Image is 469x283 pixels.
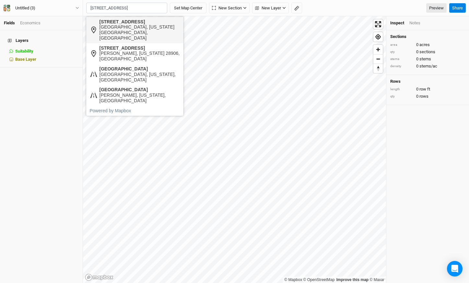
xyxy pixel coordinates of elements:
div: Open Intercom Messenger [447,261,463,277]
button: New Layer [252,3,289,14]
div: stems [390,57,413,62]
div: Untitled (3) [15,5,35,11]
div: Base Layer [15,57,79,62]
div: Notes [409,20,420,26]
div: Economics [20,20,41,26]
span: rows [419,93,428,99]
h4: Rows [390,79,465,84]
div: [STREET_ADDRESS] [100,19,180,25]
div: qty [390,94,413,99]
button: Shortcut: M [291,3,302,14]
div: [PERSON_NAME], [US_STATE], [GEOGRAPHIC_DATA] [100,92,180,104]
a: Powered by Mapbox [90,108,131,113]
button: Enter fullscreen [373,19,383,29]
button: Zoom out [373,54,383,64]
div: 0 [390,49,465,55]
h4: Layers [4,34,79,47]
button: Reset bearing to north [373,64,383,73]
a: Mapbox [284,277,302,282]
span: Base Layer [15,57,36,62]
button: Set Map Center [170,3,206,14]
span: sections [419,49,435,55]
div: length [390,87,413,92]
div: [STREET_ADDRESS] [100,45,180,51]
div: Inspect [390,20,404,26]
input: (e.g. 123 Main St. or lat, lng) [86,3,167,14]
span: acres [419,42,430,48]
div: density [390,64,413,69]
div: [PERSON_NAME], [US_STATE] 28906, [GEOGRAPHIC_DATA] [100,51,180,62]
div: [GEOGRAPHIC_DATA], [US_STATE][GEOGRAPHIC_DATA], [GEOGRAPHIC_DATA] [100,24,180,41]
div: [GEOGRAPHIC_DATA] [100,87,180,92]
div: [GEOGRAPHIC_DATA] [100,66,180,72]
button: Zoom in [373,45,383,54]
div: area [390,43,413,47]
div: 0 [390,42,465,48]
div: qty [390,50,413,55]
a: Mapbox logo [85,274,113,281]
div: 0 [390,86,465,92]
a: Fields [4,20,15,25]
h4: Sections [390,34,465,39]
div: Suitability [15,49,79,54]
div: 0 [390,63,465,69]
span: New Section [212,5,242,11]
div: [GEOGRAPHIC_DATA], [US_STATE], [GEOGRAPHIC_DATA] [100,72,180,83]
a: Maxar [369,277,384,282]
a: Improve this map [336,277,369,282]
div: 0 [390,56,465,62]
button: Share [449,3,466,13]
canvas: Map [83,16,386,283]
button: New Section [209,3,250,14]
button: Find my location [373,32,383,42]
span: stems/ac [419,63,437,69]
a: Preview [426,3,447,13]
span: stems [419,56,431,62]
a: OpenStreetMap [303,277,335,282]
div: 0 [390,93,465,99]
button: Untitled (3) [3,5,79,12]
span: row ft [419,86,430,92]
span: New Layer [255,5,281,11]
span: Suitability [15,49,33,54]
